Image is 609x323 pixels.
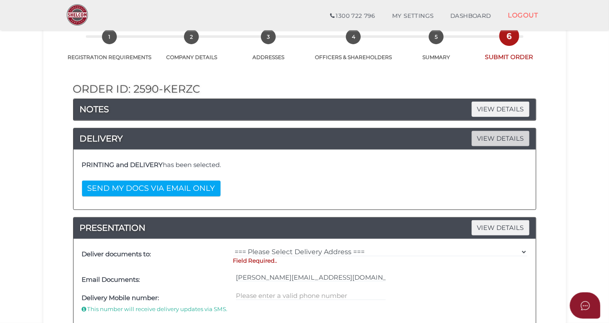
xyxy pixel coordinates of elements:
[229,39,308,61] a: 3ADDRESSES
[472,102,530,116] span: VIEW DETAILS
[399,39,474,61] a: 5SUMMARY
[154,39,229,61] a: 2COMPANY DETAILS
[429,29,444,44] span: 5
[73,83,536,95] h2: Order ID: 2590-KERzC
[346,29,361,44] span: 4
[82,161,527,169] h4: has been selected.
[472,220,530,235] span: VIEW DETAILS
[74,221,536,235] a: PRESENTATIONVIEW DETAILS
[570,292,601,319] button: Open asap
[308,39,399,61] a: 4OFFICERS & SHAREHOLDERS
[102,29,117,44] span: 1
[261,29,276,44] span: 3
[74,102,536,116] a: NOTESVIEW DETAILS
[474,38,545,61] a: 6SUBMIT ORDER
[472,131,530,146] span: VIEW DETAILS
[82,305,232,313] p: This number will receive delivery updates via SMS.
[82,161,163,169] b: PRINTING and DELIVERY
[74,132,536,145] h4: DELIVERY
[236,291,386,300] input: Please enter a valid 10-digit phone number
[82,181,221,196] button: SEND MY DOCS VIA EMAIL ONLY
[502,28,517,43] span: 6
[74,102,536,116] h4: NOTES
[322,8,383,25] a: 1300 722 796
[82,275,140,283] b: Email Documents:
[65,39,155,61] a: 1REGISTRATION REQUIREMENTS
[500,6,547,24] a: LOGOUT
[442,8,500,25] a: DASHBOARD
[74,132,536,145] a: DELIVERYVIEW DETAILS
[184,29,199,44] span: 2
[82,294,159,302] b: Delivery Mobile number:
[233,257,527,265] p: Field Required..
[384,8,442,25] a: MY SETTINGS
[74,221,536,235] h4: PRESENTATION
[82,250,151,258] b: Deliver documents to:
